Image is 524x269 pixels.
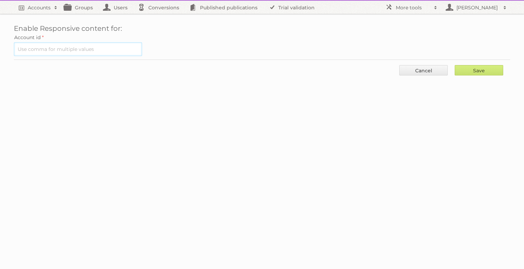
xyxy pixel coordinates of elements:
[441,1,510,14] a: [PERSON_NAME]
[399,65,448,75] a: Cancel
[396,4,430,11] h2: More tools
[134,1,186,14] a: Conversions
[14,34,41,41] span: Account id
[455,4,500,11] h2: [PERSON_NAME]
[28,4,51,11] h2: Accounts
[14,42,142,56] input: Use comma for multiple values
[61,1,100,14] a: Groups
[264,1,322,14] a: Trial validation
[100,1,134,14] a: Users
[14,1,61,14] a: Accounts
[455,65,503,75] input: Save
[382,1,441,14] a: More tools
[14,24,510,33] h1: Enable Responsive content for:
[186,1,264,14] a: Published publications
